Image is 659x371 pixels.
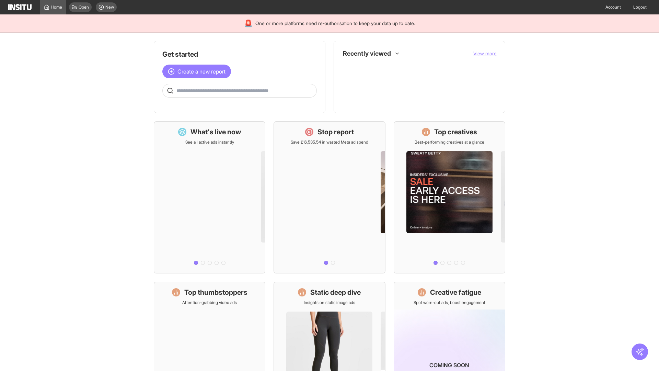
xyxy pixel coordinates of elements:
[291,139,368,145] p: Save £16,535.54 in wasted Meta ad spend
[317,127,354,137] h1: Stop report
[79,4,89,10] span: Open
[184,288,247,297] h1: Top thumbstoppers
[162,49,317,59] h1: Get started
[185,139,234,145] p: See all active ads instantly
[415,139,484,145] p: Best-performing creatives at a glance
[274,121,385,273] a: Stop reportSave £16,535.54 in wasted Meta ad spend
[304,300,355,305] p: Insights on static image ads
[177,67,226,76] span: Create a new report
[105,4,114,10] span: New
[434,127,477,137] h1: Top creatives
[182,300,237,305] p: Attention-grabbing video ads
[190,127,241,137] h1: What's live now
[51,4,62,10] span: Home
[255,20,415,27] span: One or more platforms need re-authorisation to keep your data up to date.
[162,65,231,78] button: Create a new report
[310,288,361,297] h1: Static deep dive
[473,50,497,56] span: View more
[473,50,497,57] button: View more
[394,121,505,273] a: Top creativesBest-performing creatives at a glance
[8,4,32,10] img: Logo
[154,121,265,273] a: What's live nowSee all active ads instantly
[244,19,253,28] div: 🚨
